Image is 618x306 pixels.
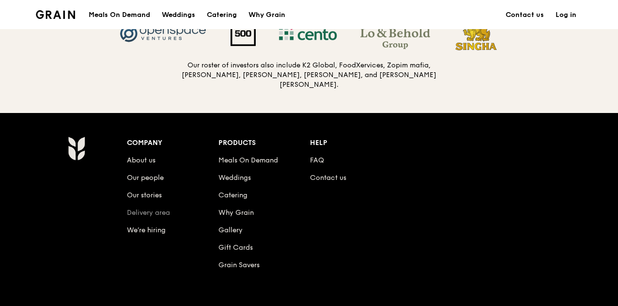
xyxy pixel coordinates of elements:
img: The Lo & Behold Group [349,18,442,49]
img: Openspace Ventures [108,18,219,49]
a: Log in [550,0,582,30]
h5: Our roster of investors also include K2 Global, FoodXervices, Zopim mafia, [PERSON_NAME], [PERSON... [181,61,437,90]
a: Gallery [218,226,243,234]
a: Weddings [156,0,201,30]
div: Company [127,136,218,150]
a: Contact us [500,0,550,30]
img: Grain [68,136,85,161]
a: Why Grain [243,0,291,30]
a: Meals On Demand [218,156,278,164]
a: Weddings [218,174,251,182]
a: Contact us [310,174,346,182]
a: Our stories [127,191,162,199]
div: Weddings [162,0,195,30]
div: Help [310,136,402,150]
a: Grain Savers [218,261,260,269]
a: We’re hiring [127,226,166,234]
img: 500 Startups [219,21,267,46]
a: Gift Cards [218,243,253,252]
div: Meals On Demand [89,0,150,30]
a: FAQ [310,156,324,164]
a: Catering [201,0,243,30]
div: Catering [207,0,237,30]
img: Cento Ventures [267,18,349,49]
div: Why Grain [248,0,285,30]
img: Singha [442,14,511,53]
a: Delivery area [127,209,170,217]
img: Grain [36,10,75,19]
a: About us [127,156,155,164]
a: Catering [218,191,247,199]
a: Why Grain [218,209,254,217]
div: Products [218,136,310,150]
a: Our people [127,174,164,182]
